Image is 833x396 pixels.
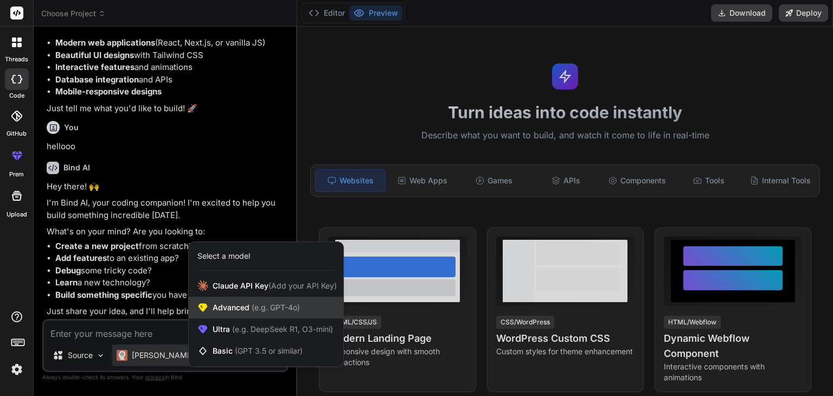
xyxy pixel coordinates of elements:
div: Select a model [197,251,250,261]
span: (e.g. DeepSeek R1, O3-mini) [230,324,333,334]
span: (e.g. GPT-4o) [249,303,300,312]
span: (GPT 3.5 or similar) [235,346,303,355]
label: GitHub [7,129,27,138]
label: Upload [7,210,27,219]
label: threads [5,55,28,64]
img: settings [8,360,26,379]
span: Claude API Key [213,280,337,291]
span: Basic [213,346,303,356]
span: Ultra [213,324,333,335]
label: prem [9,170,24,179]
label: code [9,91,24,100]
span: Advanced [213,302,300,313]
span: (Add your API Key) [268,281,337,290]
